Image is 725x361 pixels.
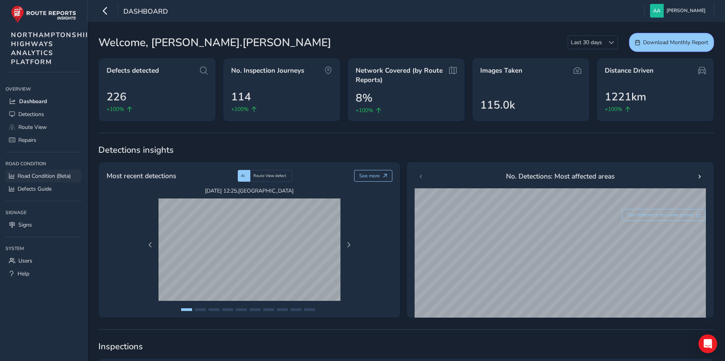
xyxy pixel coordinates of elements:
[231,105,249,113] span: +100%
[5,207,82,218] div: Signage
[698,334,717,353] div: Open Intercom Messenger
[356,106,373,114] span: +100%
[107,105,124,113] span: +100%
[5,95,82,108] a: Dashboard
[18,257,32,264] span: Users
[277,308,288,311] button: Page 8
[5,243,82,254] div: System
[241,173,245,179] span: AI
[123,7,168,18] span: Dashboard
[98,144,714,156] span: Detections insights
[231,66,304,75] span: No. Inspection Journeys
[356,90,372,106] span: 8%
[605,105,622,113] span: +100%
[5,158,82,170] div: Road Condition
[5,170,82,182] a: Road Condition (Beta)
[622,209,706,221] button: See difference for same period
[11,30,96,66] span: NORTHAMPTONSHIRE HIGHWAYS ANALYTICS PLATFORM
[107,171,176,181] span: Most recent detections
[629,33,714,52] button: Download Monthly Report
[506,171,615,181] span: No. Detections: Most affected areas
[5,108,82,121] a: Detections
[290,308,301,311] button: Page 9
[11,5,76,23] img: rr logo
[145,239,156,250] button: Previous Page
[568,36,605,49] span: Last 30 days
[356,66,447,84] span: Network Covered (by Route Reports)
[107,66,159,75] span: Defects detected
[5,218,82,231] a: Signs
[195,308,206,311] button: Page 2
[5,121,82,134] a: Route View
[249,308,260,311] button: Page 6
[18,136,36,144] span: Repairs
[5,254,82,267] a: Users
[5,182,82,195] a: Defects Guide
[181,308,192,311] button: Page 1
[343,239,354,250] button: Next Page
[19,98,47,105] span: Dashboard
[5,267,82,280] a: Help
[359,173,380,179] span: See more
[480,66,522,75] span: Images Taken
[238,170,250,182] div: AI
[222,308,233,311] button: Page 4
[98,341,714,352] span: Inspections
[107,89,126,105] span: 226
[354,170,393,182] button: See more
[159,187,340,195] span: [DATE] 12:25 , [GEOGRAPHIC_DATA]
[98,34,331,51] span: Welcome, [PERSON_NAME].[PERSON_NAME]
[304,308,315,311] button: Page 10
[18,270,29,277] span: Help
[18,123,47,131] span: Route View
[650,4,708,18] button: [PERSON_NAME]
[605,66,654,75] span: Distance Driven
[231,89,251,105] span: 114
[5,83,82,95] div: Overview
[208,308,219,311] button: Page 3
[18,185,52,193] span: Defects Guide
[253,173,286,179] span: Route View defect
[263,308,274,311] button: Page 7
[650,4,664,18] img: diamond-layout
[666,4,705,18] span: [PERSON_NAME]
[480,97,515,113] span: 115.0k
[643,39,708,46] span: Download Monthly Report
[18,221,32,229] span: Signs
[18,172,71,180] span: Road Condition (Beta)
[18,111,44,118] span: Detections
[250,170,292,182] div: Route View defect
[605,89,646,105] span: 1221km
[236,308,247,311] button: Page 5
[627,212,693,218] span: See difference for same period
[5,134,82,147] a: Repairs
